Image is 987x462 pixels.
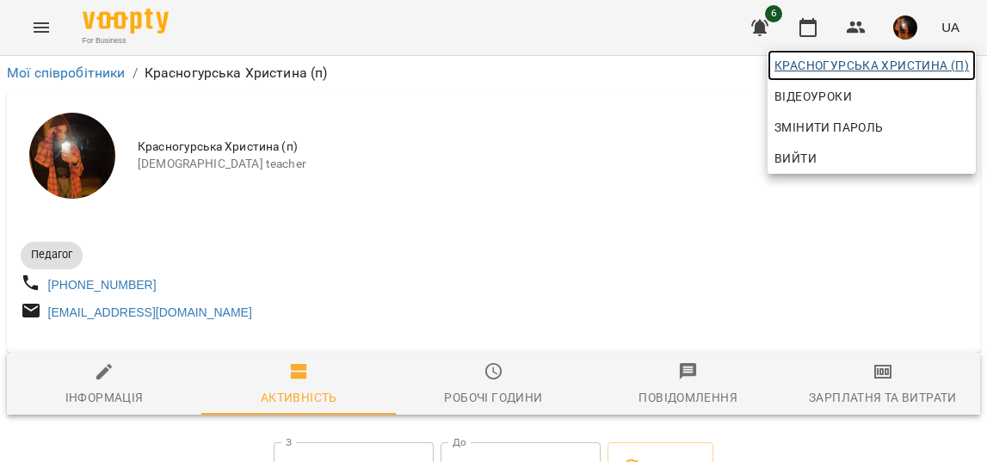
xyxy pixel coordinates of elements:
span: Змінити пароль [774,117,969,138]
a: Відеоуроки [768,81,859,112]
span: Вийти [774,148,817,169]
span: Красногурська Христина (п) [774,55,969,76]
a: Красногурська Христина (п) [768,50,976,81]
a: Змінити пароль [768,112,976,143]
span: Відеоуроки [774,86,852,107]
button: Вийти [768,143,976,174]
